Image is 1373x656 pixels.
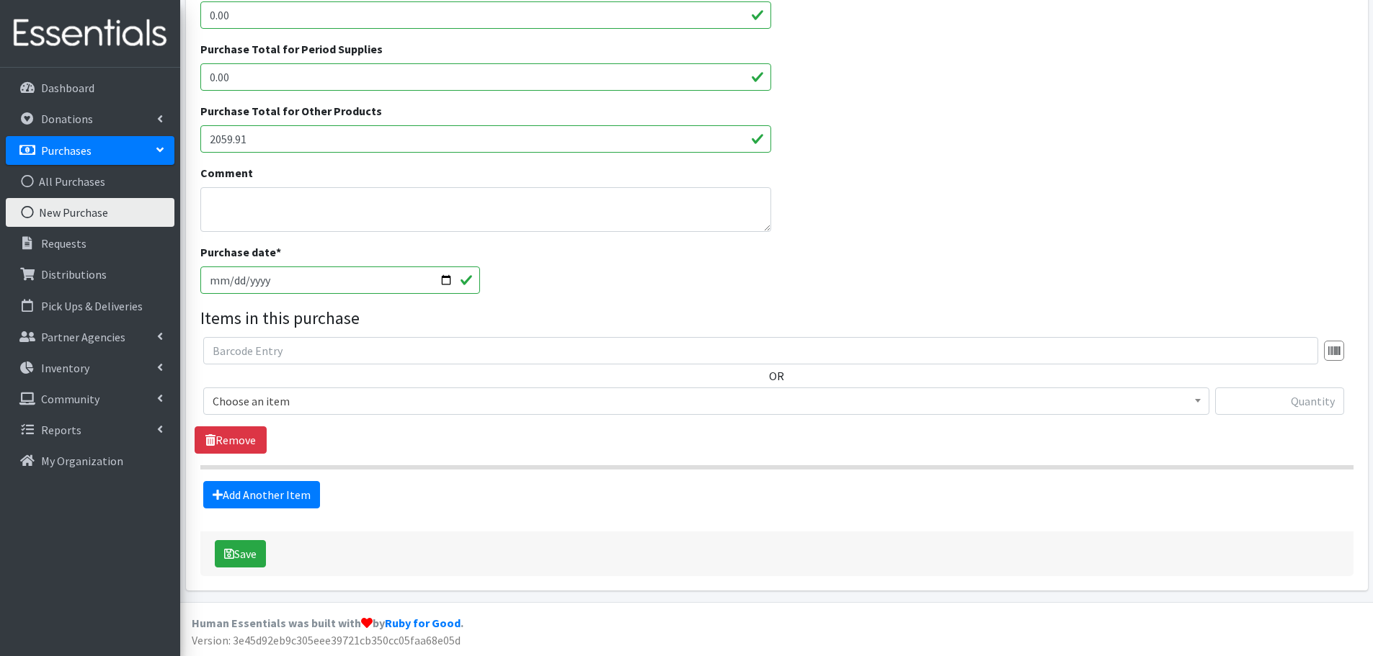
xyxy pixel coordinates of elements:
a: Ruby for Good [385,616,461,630]
p: Reports [41,423,81,437]
span: Choose an item [203,387,1209,415]
img: HumanEssentials [6,9,174,58]
a: All Purchases [6,167,174,196]
p: My Organization [41,454,123,468]
p: Partner Agencies [41,330,125,344]
input: Barcode Entry [203,337,1318,364]
a: Requests [6,229,174,258]
a: Community [6,385,174,413]
a: Distributions [6,260,174,289]
a: Partner Agencies [6,323,174,351]
p: Community [41,392,99,406]
p: Pick Ups & Deliveries [41,299,143,313]
a: Reports [6,415,174,444]
label: Comment [200,164,253,181]
legend: Items in this purchase [200,305,1354,331]
p: Dashboard [41,81,94,95]
strong: Human Essentials was built with by . [192,616,463,630]
p: Requests [41,236,86,251]
p: Inventory [41,361,89,375]
label: Purchase Total for Other Products [200,102,382,120]
p: Donations [41,112,93,126]
a: Inventory [6,354,174,382]
span: Choose an item [213,391,1200,411]
button: Save [215,540,266,567]
a: Donations [6,104,174,133]
a: Dashboard [6,73,174,102]
abbr: required [276,245,281,259]
a: Remove [195,426,267,454]
a: Add Another Item [203,481,320,508]
a: New Purchase [6,198,174,227]
label: OR [769,367,784,385]
p: Distributions [41,267,107,282]
label: Purchase date [200,243,281,261]
a: My Organization [6,446,174,475]
a: Purchases [6,136,174,165]
a: Pick Ups & Deliveries [6,292,174,320]
label: Purchase Total for Period Supplies [200,40,383,58]
p: Purchases [41,143,92,158]
input: Quantity [1215,387,1344,415]
span: Version: 3e45d92eb9c305eee39721cb350cc05faa68e05d [192,633,461,647]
